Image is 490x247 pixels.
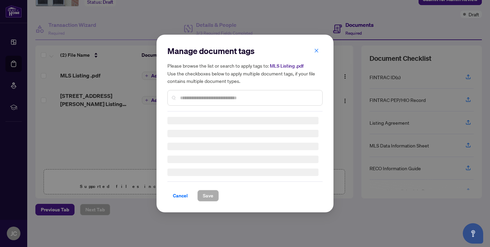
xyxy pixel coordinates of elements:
[463,223,483,244] button: Open asap
[167,62,323,85] h5: Please browse the list or search to apply tags to: Use the checkboxes below to apply multiple doc...
[173,190,188,201] span: Cancel
[167,46,323,56] h2: Manage document tags
[314,48,319,53] span: close
[270,63,304,69] span: MLS Listing .pdf
[167,190,193,201] button: Cancel
[197,190,219,201] button: Save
